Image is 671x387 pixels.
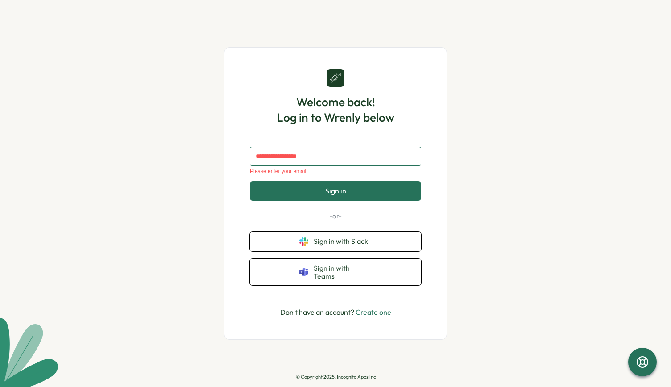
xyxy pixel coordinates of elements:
p: © Copyright 2025, Incognito Apps Inc [296,374,376,380]
p: Don't have an account? [280,307,391,318]
p: -or- [250,211,421,221]
button: Sign in with Slack [250,232,421,251]
h1: Welcome back! Log in to Wrenly below [277,94,394,125]
span: Sign in [325,187,346,195]
a: Create one [356,308,391,317]
span: Sign in with Teams [314,264,372,280]
button: Sign in with Teams [250,259,421,286]
div: Please enter your email [250,168,421,174]
span: Sign in with Slack [314,237,372,245]
button: Sign in [250,181,421,200]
